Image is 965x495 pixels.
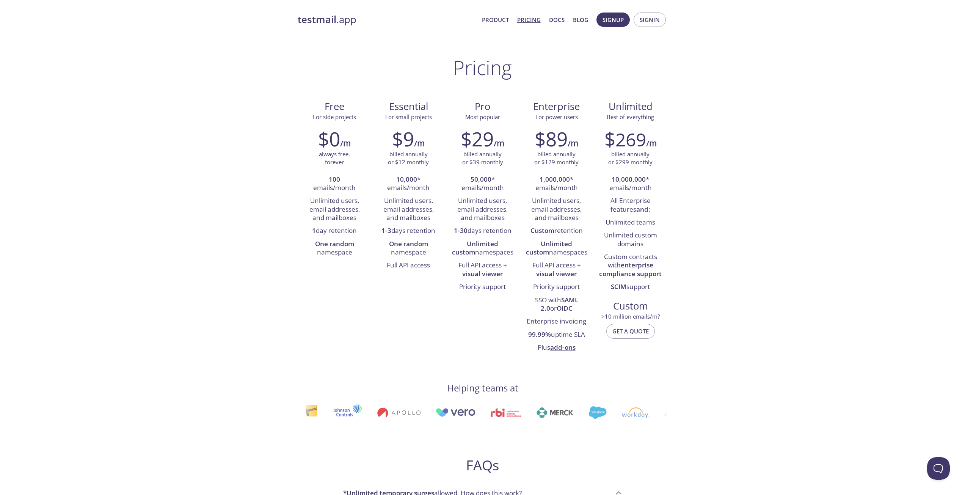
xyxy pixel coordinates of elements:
span: For small projects [385,113,432,121]
li: Full API access + [525,259,588,281]
li: Priority support [525,281,588,294]
strong: 1-30 [454,226,468,235]
strong: SAML 2.0 [541,295,578,313]
li: Unlimited users, email addresses, and mailboxes [525,195,588,225]
h1: Pricing [453,56,512,79]
h6: /m [494,137,504,150]
h6: /m [568,137,578,150]
h6: /m [340,137,351,150]
span: Signup [603,15,624,25]
span: Best of everything [607,113,654,121]
a: add-ons [550,343,576,352]
h2: $ [604,127,646,150]
span: Get a quote [612,326,649,336]
span: For side projects [313,113,356,121]
li: emails/month [303,173,366,195]
h2: $89 [535,127,568,150]
strong: One random [315,239,354,248]
li: namespaces [451,238,514,259]
a: Product [482,15,509,25]
p: billed annually or $129 monthly [534,150,579,167]
strong: testmail [298,13,336,26]
strong: visual viewer [536,269,577,278]
span: Pro [452,100,513,113]
span: Free [304,100,366,113]
img: vero [435,408,475,417]
li: namespaces [525,238,588,259]
li: Plus [525,341,588,354]
li: Priority support [451,281,514,294]
img: rbi [490,408,521,417]
img: johnsoncontrols [333,404,362,422]
strong: 10,000 [396,175,417,184]
strong: 1-3 [381,226,391,235]
strong: Unlimited custom [452,239,499,256]
strong: Unlimited custom [526,239,573,256]
p: billed annually or $12 monthly [388,150,429,167]
strong: 50,000 [471,175,491,184]
li: All Enterprise features : [599,195,662,216]
a: Docs [549,15,565,25]
li: day retention [303,225,366,237]
li: SSO with or [525,294,588,316]
li: uptime SLA [525,328,588,341]
li: Full API access + [451,259,514,281]
strong: SCIM [611,282,626,291]
h4: Helping teams at [447,382,518,394]
p: billed annually or $39 monthly [462,150,503,167]
li: * emails/month [525,173,588,195]
span: 269 [615,127,646,152]
a: testmail.app [298,13,476,26]
li: Unlimited users, email addresses, and mailboxes [451,195,514,225]
h6: /m [646,137,657,150]
a: Blog [573,15,588,25]
strong: visual viewer [462,269,503,278]
span: Unlimited [609,100,653,113]
strong: 99.99% [528,330,551,339]
li: * emails/month [451,173,514,195]
span: Most popular [465,113,500,121]
li: days retention [451,225,514,237]
li: namespace [303,238,366,259]
li: * emails/month [377,173,440,195]
li: Unlimited custom domains [599,229,662,251]
span: Signin [640,15,660,25]
img: workday [621,407,648,418]
strong: One random [389,239,428,248]
button: Signup [596,13,630,27]
strong: 100 [329,175,340,184]
strong: enterprise compliance support [599,261,662,278]
li: Unlimited users, email addresses, and mailboxes [377,195,440,225]
span: Custom [599,300,661,313]
li: days retention [377,225,440,237]
strong: OIDC [557,304,573,313]
button: Get a quote [606,324,655,338]
li: Unlimited teams [599,216,662,229]
strong: 1,000,000 [540,175,570,184]
iframe: Help Scout Beacon - Open [927,457,950,480]
li: namespace [377,238,440,259]
h2: FAQs [337,457,628,474]
span: For power users [535,113,578,121]
strong: and [636,205,648,214]
h2: $0 [318,127,340,150]
h2: $29 [461,127,494,150]
img: apollo [377,407,420,418]
strong: 10,000,000 [612,175,646,184]
strong: Custom [530,226,554,235]
li: * emails/month [599,173,662,195]
h6: /m [414,137,425,150]
li: retention [525,225,588,237]
span: > 10 million emails/m? [601,313,660,320]
span: Essential [378,100,439,113]
button: Signin [634,13,666,27]
li: Full API access [377,259,440,272]
img: interac [305,404,317,421]
li: support [599,281,662,294]
img: merck [536,407,573,418]
li: Enterprise invoicing [525,315,588,328]
h2: $9 [392,127,414,150]
li: Unlimited users, email addresses, and mailboxes [303,195,366,225]
strong: 1 [312,226,316,235]
p: always free, forever [319,150,350,167]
